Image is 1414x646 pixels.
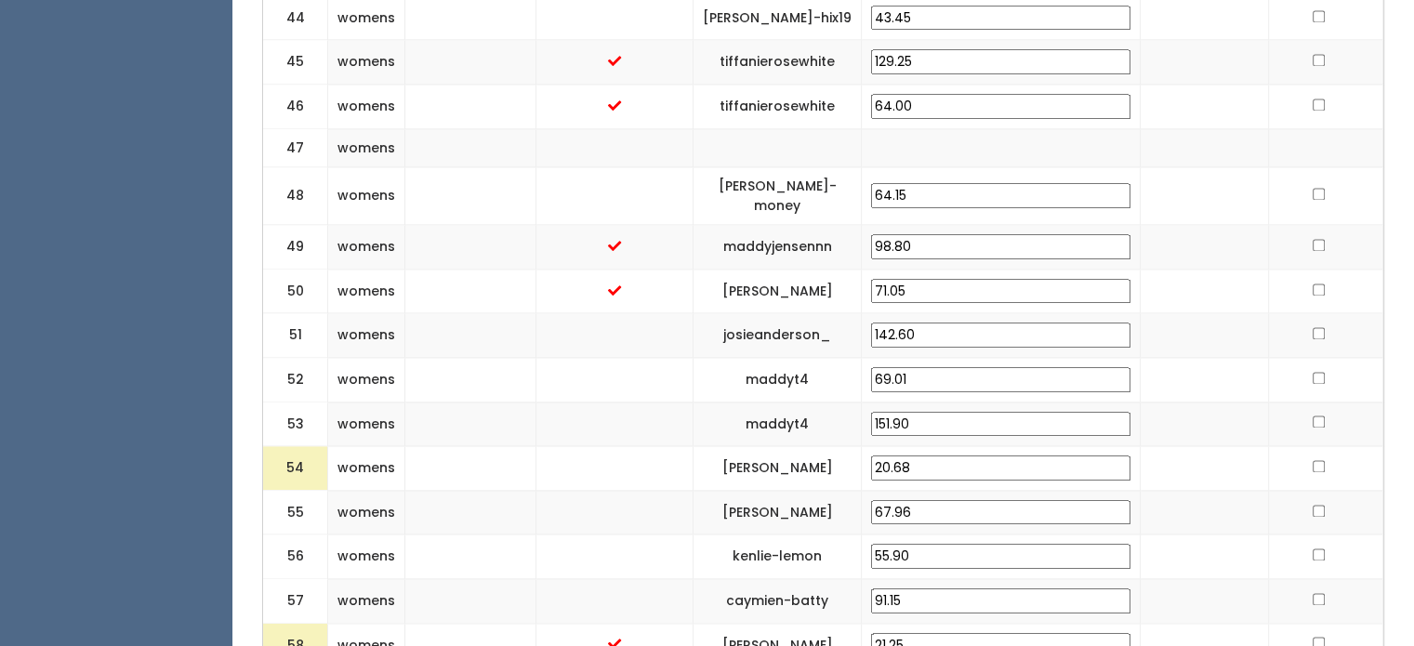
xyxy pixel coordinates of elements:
[263,402,328,446] td: 53
[694,269,862,313] td: [PERSON_NAME]
[694,578,862,623] td: caymien-batty
[694,490,862,534] td: [PERSON_NAME]
[328,446,405,491] td: womens
[694,85,862,129] td: tiffanierosewhite
[263,534,328,579] td: 56
[263,446,328,491] td: 54
[328,269,405,313] td: womens
[694,225,862,270] td: maddyjensennn
[263,578,328,623] td: 57
[328,85,405,129] td: womens
[328,402,405,446] td: womens
[328,313,405,358] td: womens
[328,358,405,402] td: womens
[328,534,405,579] td: womens
[263,40,328,85] td: 45
[694,402,862,446] td: maddyt4
[263,313,328,358] td: 51
[694,358,862,402] td: maddyt4
[694,167,862,225] td: [PERSON_NAME]-money
[263,128,328,167] td: 47
[263,225,328,270] td: 49
[263,269,328,313] td: 50
[263,167,328,225] td: 48
[263,358,328,402] td: 52
[328,167,405,225] td: womens
[694,40,862,85] td: tiffanierosewhite
[694,534,862,579] td: kenlie-lemon
[328,40,405,85] td: womens
[263,490,328,534] td: 55
[328,225,405,270] td: womens
[263,85,328,129] td: 46
[694,313,862,358] td: josieanderson_
[328,128,405,167] td: womens
[328,578,405,623] td: womens
[694,446,862,491] td: [PERSON_NAME]
[328,490,405,534] td: womens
